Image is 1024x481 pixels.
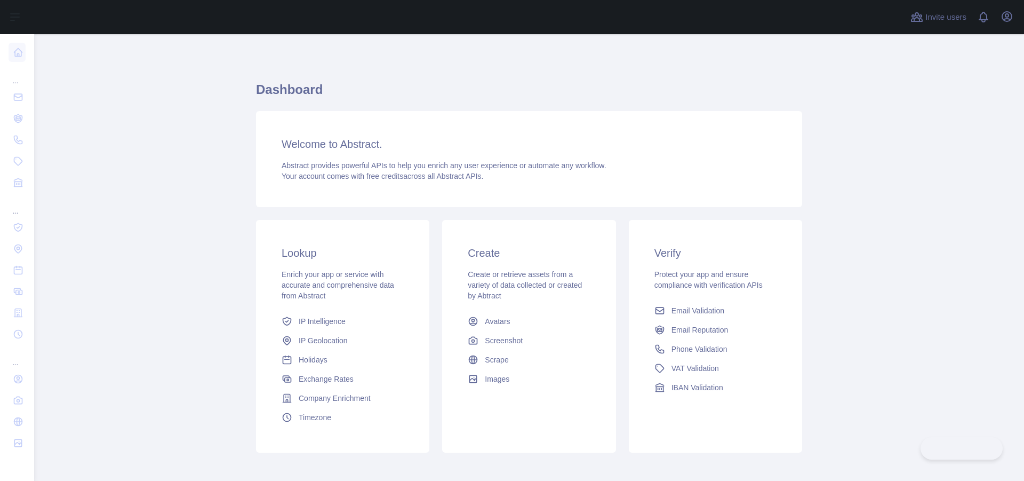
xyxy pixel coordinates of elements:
[282,246,404,261] h3: Lookup
[650,340,781,359] a: Phone Validation
[282,137,777,152] h3: Welcome to Abstract.
[299,354,327,365] span: Holidays
[485,354,508,365] span: Scrape
[485,316,510,327] span: Avatars
[671,382,723,393] span: IBAN Validation
[650,378,781,397] a: IBAN Validation
[299,316,346,327] span: IP Intelligence
[671,325,729,335] span: Email Reputation
[463,350,594,369] a: Scrape
[671,305,724,316] span: Email Validation
[485,374,509,384] span: Images
[925,11,966,23] span: Invite users
[485,335,523,346] span: Screenshot
[650,359,781,378] a: VAT Validation
[921,437,1003,460] iframe: Toggle Customer Support
[366,172,403,180] span: free credits
[277,331,408,350] a: IP Geolocation
[463,312,594,331] a: Avatars
[650,320,781,340] a: Email Reputation
[9,64,26,85] div: ...
[277,369,408,389] a: Exchange Rates
[9,346,26,367] div: ...
[282,172,483,180] span: Your account comes with across all Abstract APIs.
[277,350,408,369] a: Holidays
[282,161,606,170] span: Abstract provides powerful APIs to help you enrich any user experience or automate any workflow.
[468,270,582,300] span: Create or retrieve assets from a variety of data collected or created by Abtract
[463,331,594,350] a: Screenshot
[277,408,408,427] a: Timezone
[671,344,727,354] span: Phone Validation
[299,335,348,346] span: IP Geolocation
[282,270,394,300] span: Enrich your app or service with accurate and comprehensive data from Abstract
[654,270,763,289] span: Protect your app and ensure compliance with verification APIs
[468,246,590,261] h3: Create
[299,393,371,404] span: Company Enrichment
[277,389,408,408] a: Company Enrichment
[277,312,408,331] a: IP Intelligence
[654,246,777,261] h3: Verify
[671,363,719,374] span: VAT Validation
[463,369,594,389] a: Images
[299,374,354,384] span: Exchange Rates
[256,81,802,107] h1: Dashboard
[299,412,331,423] span: Timezone
[908,9,969,26] button: Invite users
[650,301,781,320] a: Email Validation
[9,194,26,216] div: ...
